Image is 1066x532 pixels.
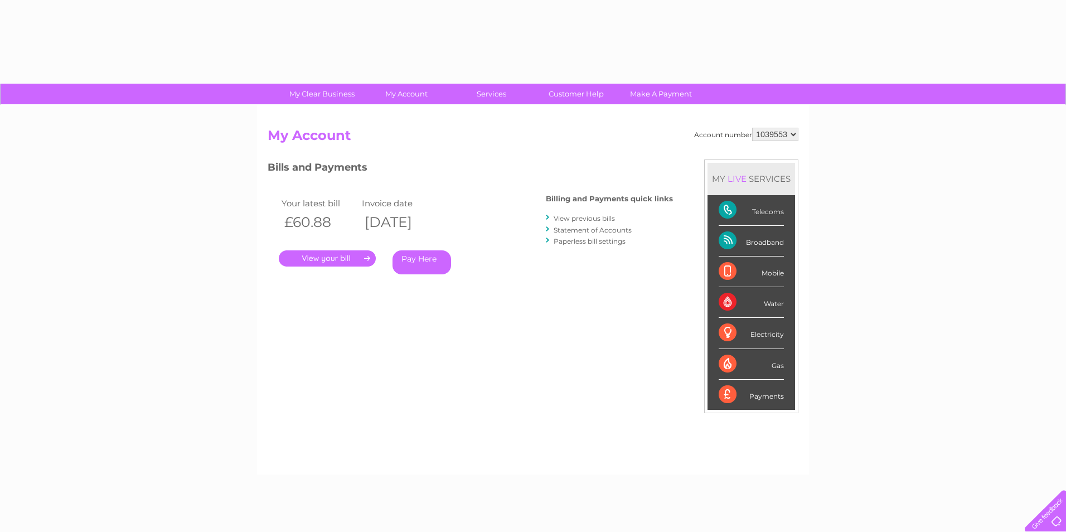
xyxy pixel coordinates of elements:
div: LIVE [725,173,749,184]
a: My Clear Business [276,84,368,104]
div: Mobile [719,257,784,287]
a: Paperless bill settings [554,237,626,245]
div: Account number [694,128,798,141]
a: My Account [361,84,453,104]
a: Statement of Accounts [554,226,632,234]
h4: Billing and Payments quick links [546,195,673,203]
div: Payments [719,380,784,410]
h3: Bills and Payments [268,159,673,179]
th: [DATE] [359,211,439,234]
a: Make A Payment [615,84,707,104]
a: Services [445,84,537,104]
div: Gas [719,349,784,380]
div: Water [719,287,784,318]
a: . [279,250,376,267]
div: Electricity [719,318,784,349]
td: Your latest bill [279,196,359,211]
th: £60.88 [279,211,359,234]
div: MY SERVICES [708,163,795,195]
div: Telecoms [719,195,784,226]
h2: My Account [268,128,798,149]
a: Pay Here [393,250,451,274]
td: Invoice date [359,196,439,211]
a: View previous bills [554,214,615,223]
a: Customer Help [530,84,622,104]
div: Broadband [719,226,784,257]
